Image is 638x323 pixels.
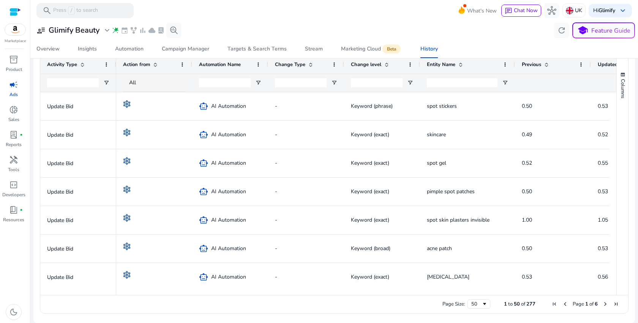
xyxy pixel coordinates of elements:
[199,78,251,87] input: Automation Name Filter Input
[199,61,241,68] span: Automation Name
[103,26,112,35] span: expand_more
[9,130,18,139] span: lab_profile
[199,216,208,225] span: smart_toy
[157,27,165,34] span: lab_profile
[162,46,209,52] div: Campaign Manager
[467,299,490,309] div: Page Size
[382,44,401,54] span: Beta
[566,7,573,14] img: uk.svg
[199,159,208,168] span: smart_toy
[598,273,608,280] span: 0.56
[275,159,277,167] span: -
[115,46,144,52] div: Automation
[427,159,446,167] span: spot gel
[47,78,99,87] input: Activity Type Filter Input
[211,241,246,256] span: AI Automation
[522,131,532,138] span: 0.49
[351,188,389,195] span: Keyword (exact)
[522,216,532,224] span: 1.00
[199,187,208,196] span: smart_toy
[526,301,535,307] span: 277
[199,273,208,282] span: smart_toy
[9,205,18,214] span: book_4
[522,188,532,195] span: 0.50
[36,46,60,52] div: Overview
[148,27,156,34] span: cloud
[504,301,507,307] span: 1
[554,23,569,38] button: refresh
[573,301,584,307] span: Page
[43,6,52,15] span: search
[9,80,18,89] span: campaign
[305,46,323,52] div: Stream
[427,102,457,110] span: spot stickers
[427,131,446,138] span: skincare
[427,61,455,68] span: Entity Name
[275,273,277,280] span: -
[47,241,109,257] p: Update Bid
[442,301,465,307] div: Page Size:
[501,5,541,17] button: chatChat Now
[522,273,532,280] span: 0.53
[275,102,277,110] span: -
[351,245,390,252] span: Keyword (broad)
[123,100,131,108] img: rule-automation.svg
[522,61,541,68] span: Previous
[351,273,389,280] span: Keyword (exact)
[522,245,532,252] span: 0.50
[275,78,327,87] input: Change Type Filter Input
[47,213,109,228] p: Update Bid
[427,273,469,280] span: [MEDICAL_DATA]
[351,159,389,167] span: Keyword (exact)
[522,159,532,167] span: 0.52
[6,66,22,73] p: Product
[547,6,556,15] span: hub
[591,26,630,35] p: Feature Guide
[351,61,381,68] span: Change level
[618,6,627,15] span: keyboard_arrow_down
[211,269,246,285] span: AI Automation
[20,208,23,211] span: fiber_manual_record
[275,61,305,68] span: Change Type
[123,157,131,165] img: rule-automation.svg
[5,38,26,44] p: Marketplace
[595,301,598,307] span: 6
[123,214,131,222] img: rule-automation.svg
[544,3,559,18] button: hub
[551,301,557,307] div: First Page
[47,61,77,68] span: Activity Type
[68,6,75,15] span: /
[139,27,147,34] span: bar_chart
[9,180,18,189] span: code_blocks
[47,99,109,114] p: Update Bid
[514,7,538,14] span: Chat Now
[199,244,208,253] span: smart_toy
[3,216,24,223] p: Resources
[9,155,18,164] span: handyman
[598,159,608,167] span: 0.55
[211,212,246,228] span: AI Automation
[351,102,393,110] span: Keyword (phrase)
[47,269,109,285] p: Update Bid
[255,80,261,86] button: Open Filter Menu
[427,188,475,195] span: pimple spot patches
[508,301,513,307] span: to
[562,301,568,307] div: Previous Page
[166,23,182,38] button: search_insights
[593,8,615,13] p: Hi
[169,26,178,35] span: search_insights
[572,22,635,38] button: schoolFeature Guide
[9,91,18,98] p: Ads
[6,141,22,148] p: Reports
[8,116,19,123] p: Sales
[522,102,532,110] span: 0.50
[514,301,520,307] span: 50
[20,133,23,136] span: fiber_manual_record
[467,4,497,17] span: What's New
[211,98,246,114] span: AI Automation
[78,46,97,52] div: Insights
[211,155,246,171] span: AI Automation
[103,80,109,86] button: Open Filter Menu
[602,301,608,307] div: Next Page
[598,245,608,252] span: 0.53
